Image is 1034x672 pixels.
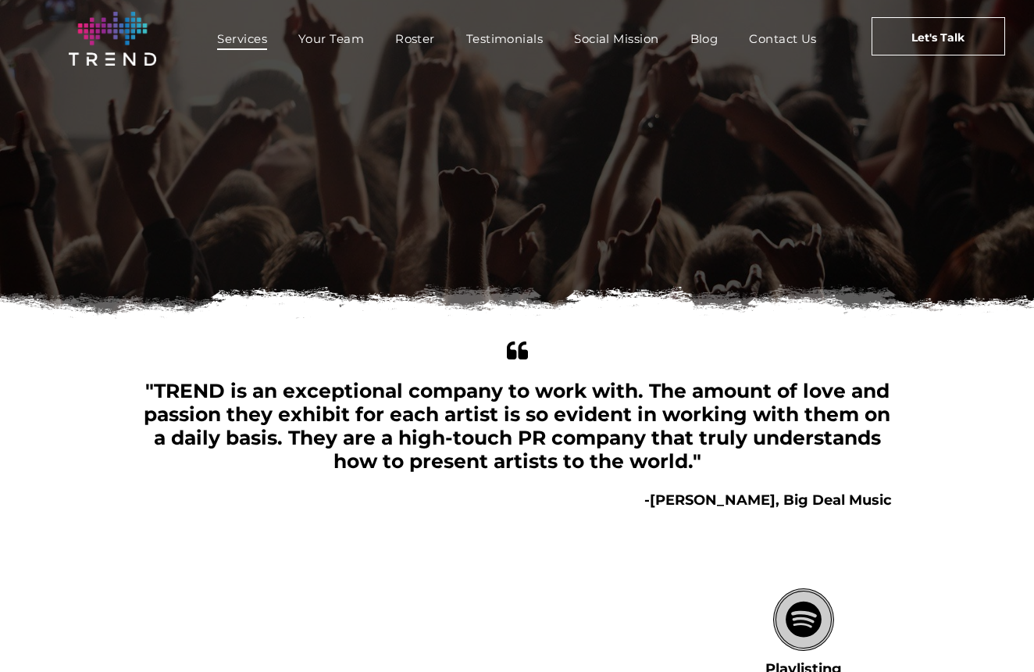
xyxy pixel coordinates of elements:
a: Contact Us [733,27,833,50]
span: Let's Talk [911,18,964,57]
a: Your Team [283,27,380,50]
span: "TREND is an exceptional company to work with. The amount of love and passion they exhibit for ea... [144,379,890,473]
a: Blog [675,27,734,50]
a: Social Mission [558,27,674,50]
img: logo [69,12,156,66]
a: Roster [380,27,451,50]
a: Let's Talk [872,17,1005,55]
a: Services [201,27,283,50]
a: Testimonials [451,27,558,50]
b: -[PERSON_NAME], Big Deal Music [644,491,892,509]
